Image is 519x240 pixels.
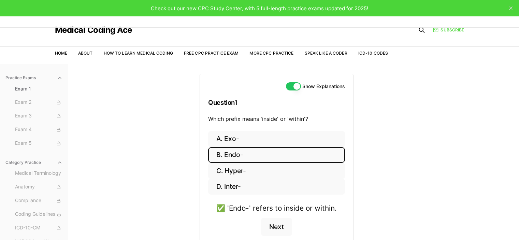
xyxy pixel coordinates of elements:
span: Exam 3 [15,112,62,120]
button: Next [261,218,292,236]
a: Free CPC Practice Exam [184,51,239,56]
span: Medical Terminology [15,170,62,177]
label: Show Explanations [302,84,345,89]
button: close [505,3,516,14]
button: Category Practice [3,157,65,168]
a: How to Learn Medical Coding [104,51,173,56]
button: Anatomy [12,182,65,193]
button: B. Endo- [208,147,345,163]
span: Exam 1 [15,85,62,92]
span: Exam 4 [15,126,62,133]
button: Exam 2 [12,97,65,108]
h3: Question 1 [208,93,345,113]
span: Check out our new CPC Study Center, with 5 full-length practice exams updated for 2025! [151,5,368,12]
a: Home [55,51,67,56]
span: Compliance [15,197,62,204]
span: Exam 2 [15,99,62,106]
button: Practice Exams [3,72,65,83]
button: Exam 4 [12,124,65,135]
button: C. Hyper- [208,163,345,179]
a: ICD-10 Codes [358,51,388,56]
a: Medical Coding Ace [55,26,132,34]
button: ICD-10-CM [12,223,65,234]
p: Which prefix means 'inside' or 'within'? [208,115,345,123]
span: Coding Guidelines [15,211,62,218]
button: D. Inter- [208,179,345,195]
a: More CPC Practice [249,51,293,56]
button: Exam 5 [12,138,65,149]
button: Compliance [12,195,65,206]
a: Speak Like a Coder [305,51,347,56]
span: Exam 5 [15,140,62,147]
button: Coding Guidelines [12,209,65,220]
a: Subscribe [433,27,464,33]
button: Exam 3 [12,111,65,122]
span: ICD-10-CM [15,224,62,232]
span: Anatomy [15,183,62,191]
div: ✅ 'Endo-' refers to inside or within. [216,203,337,213]
button: Medical Terminology [12,168,65,179]
a: About [78,51,93,56]
button: Exam 1 [12,83,65,94]
button: A. Exo- [208,131,345,147]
